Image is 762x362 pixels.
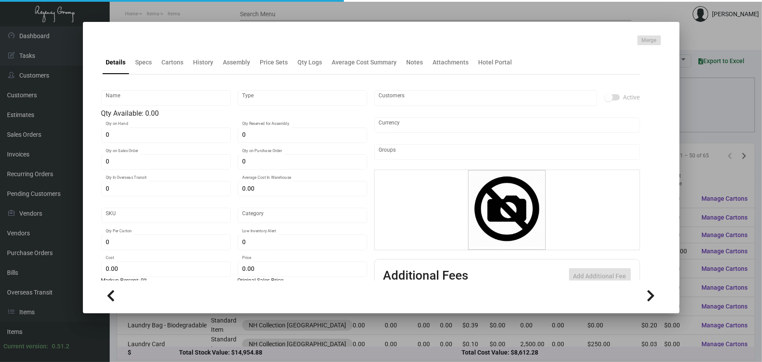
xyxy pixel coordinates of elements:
div: Current version: [4,342,48,351]
div: Qty Logs [298,58,322,67]
div: Price Sets [260,58,288,67]
span: Active [623,92,640,103]
input: Add new.. [379,149,635,156]
button: Merge [637,35,661,45]
div: History [193,58,214,67]
span: Add Additional Fee [573,273,626,280]
input: Add new.. [379,95,592,102]
div: Specs [136,58,152,67]
div: Notes [407,58,423,67]
div: 0.51.2 [52,342,69,351]
button: Add Additional Fee [569,268,631,284]
div: Qty Available: 0.00 [101,108,367,119]
div: Assembly [223,58,250,67]
div: Attachments [433,58,469,67]
div: Average Cost Summary [332,58,397,67]
div: Details [106,58,126,67]
span: Merge [642,37,657,44]
div: Hotel Portal [479,58,512,67]
div: Cartons [162,58,184,67]
h2: Additional Fees [383,268,469,284]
